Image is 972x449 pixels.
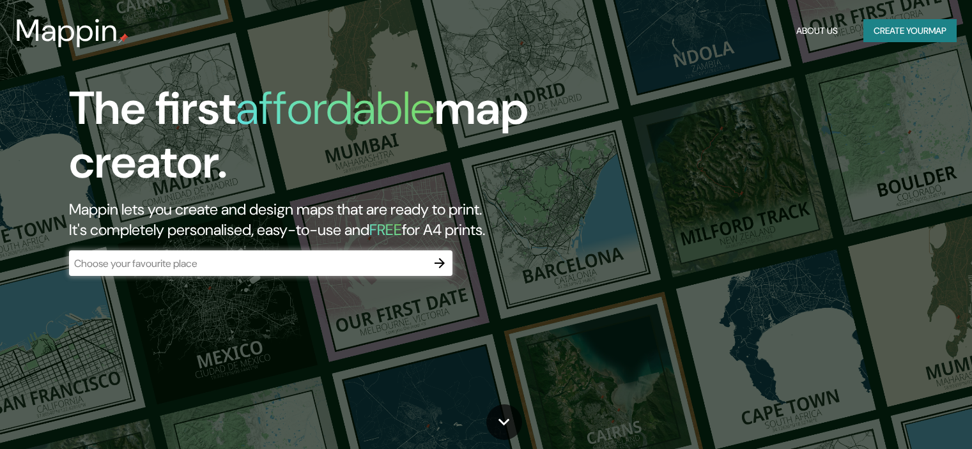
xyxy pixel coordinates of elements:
img: mappin-pin [118,33,128,43]
input: Choose your favourite place [69,256,427,271]
h1: The first map creator. [69,82,555,199]
h2: Mappin lets you create and design maps that are ready to print. It's completely personalised, eas... [69,199,555,240]
button: About Us [791,19,843,43]
h3: Mappin [15,13,118,49]
h1: affordable [236,79,435,138]
button: Create yourmap [863,19,957,43]
h5: FREE [369,220,402,240]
